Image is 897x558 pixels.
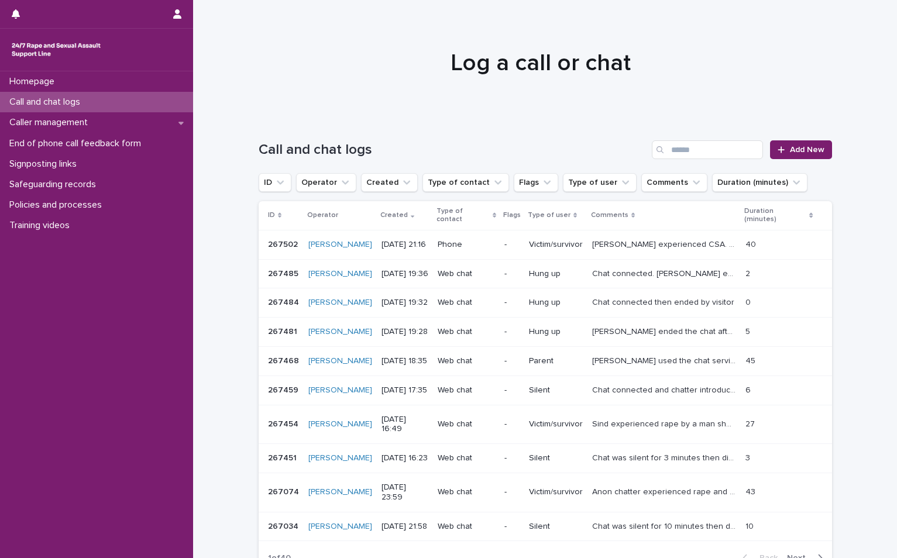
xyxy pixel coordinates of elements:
p: 267034 [268,519,301,532]
tr: 267454267454 [PERSON_NAME] [DATE] 16:49Web chat-Victim/survivorSind experienced rape by a man she... [259,405,832,444]
p: Caller management [5,117,97,128]
tr: 267468267468 [PERSON_NAME] [DATE] 18:35Web chat-Parent[PERSON_NAME] used the chat service as his ... [259,346,832,376]
p: [DATE] 17:35 [382,385,429,395]
p: Parent [529,356,583,366]
p: 0 [745,295,753,308]
a: [PERSON_NAME] [308,385,372,395]
p: Web chat [438,522,494,532]
p: Phone [438,240,494,250]
p: Hung up [529,269,583,279]
p: [DATE] 19:36 [382,269,429,279]
p: End of phone call feedback form [5,138,150,149]
p: - [504,419,520,429]
p: - [504,327,520,337]
button: Created [361,173,418,192]
a: [PERSON_NAME] [308,240,372,250]
p: 2 [745,267,752,279]
p: [DATE] 21:58 [382,522,429,532]
tr: 267074267074 [PERSON_NAME] [DATE] 23:59Web chat-Victim/survivorAnon chatter experienced rape and ... [259,473,832,512]
p: Policies and processes [5,199,111,211]
p: [DATE] 23:59 [382,483,429,502]
p: Training videos [5,220,79,231]
button: Duration (minutes) [712,173,807,192]
p: - [504,453,520,463]
p: Web chat [438,453,494,463]
p: Sind experienced rape by a man she went on a date with. We talked about her feelings surrounding ... [592,417,738,429]
p: Hung up [529,298,583,308]
tr: 267485267485 [PERSON_NAME] [DATE] 19:36Web chat-Hung upChat connected. [PERSON_NAME] ended the ch... [259,259,832,288]
p: - [504,487,520,497]
p: [DATE] 18:35 [382,356,429,366]
p: 267502 [268,237,300,250]
p: 5 [745,325,752,337]
p: 267484 [268,295,301,308]
p: Type of user [528,209,570,222]
p: Hung up [529,327,583,337]
h1: Call and chat logs [259,142,648,159]
span: Add New [790,146,824,154]
a: [PERSON_NAME] [308,327,372,337]
p: 267481 [268,325,300,337]
p: - [504,522,520,532]
p: Web chat [438,419,494,429]
p: Victim/survivor [529,240,583,250]
p: Web chat [438,327,494,337]
p: Katie ended the chat after introductions as I could only offer 30 minutes [592,325,738,337]
p: - [504,385,520,395]
p: 267459 [268,383,301,395]
p: Type of contact [437,205,489,226]
h1: Log a call or chat [254,49,827,77]
p: Victim/survivor [529,487,583,497]
p: Victim/survivor [529,419,583,429]
a: [PERSON_NAME] [308,522,372,532]
button: Operator [296,173,356,192]
a: [PERSON_NAME] [308,269,372,279]
p: 267468 [268,354,301,366]
p: [DATE] 16:49 [382,415,429,435]
p: Comments [591,209,628,222]
a: [PERSON_NAME] [308,298,372,308]
a: [PERSON_NAME] [308,356,372,366]
button: Comments [641,173,707,192]
p: - [504,240,520,250]
p: 3 [745,451,752,463]
p: - [504,269,520,279]
p: Chat connected. Chatter ended the chat as I could only offer 20 minutes [592,267,738,279]
p: Chat was silent for 10 minutes then disconnected [592,519,738,532]
img: rhQMoQhaT3yELyF149Cw [9,38,103,61]
tr: 267484267484 [PERSON_NAME] [DATE] 19:32Web chat-Hung upChat connected then ended by visitorChat c... [259,288,832,318]
p: Web chat [438,356,494,366]
p: 267485 [268,267,301,279]
p: 267451 [268,451,299,463]
p: Web chat [438,487,494,497]
p: Call and chat logs [5,97,90,108]
p: Web chat [438,385,494,395]
p: 267454 [268,417,301,429]
p: Signposting links [5,159,86,170]
p: Safeguarding records [5,179,105,190]
button: ID [259,173,291,192]
p: Chat was silent for 3 minutes then disconnected [592,451,738,463]
p: 27 [745,417,757,429]
p: 10 [745,519,756,532]
tr: 267459267459 [PERSON_NAME] [DATE] 17:35Web chat-SilentChat connected and chatter introduced thems... [259,376,832,405]
tr: 267502267502 [PERSON_NAME] [DATE] 21:16Phone-Victim/survivor[PERSON_NAME] experienced CSA. We tal... [259,230,832,259]
p: - [504,356,520,366]
p: Created [380,209,408,222]
a: [PERSON_NAME] [308,487,372,497]
button: Flags [514,173,558,192]
p: Silent [529,522,583,532]
p: [DATE] 19:28 [382,327,429,337]
p: [DATE] 16:23 [382,453,429,463]
p: Silent [529,385,583,395]
tr: 267034267034 [PERSON_NAME] [DATE] 21:58Web chat-SilentChat was silent for 10 minutes then disconn... [259,512,832,541]
p: Web chat [438,269,494,279]
p: 43 [745,485,758,497]
p: Chat connected and chatter introduced themselves. Chat was silent for 6 minutes then ended by cha... [592,383,738,395]
p: - [504,298,520,308]
p: [DATE] 19:32 [382,298,429,308]
input: Search [652,140,763,159]
p: 45 [745,354,758,366]
tr: 267451267451 [PERSON_NAME] [DATE] 16:23Web chat-SilentChat was silent for 3 minutes then disconne... [259,444,832,473]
